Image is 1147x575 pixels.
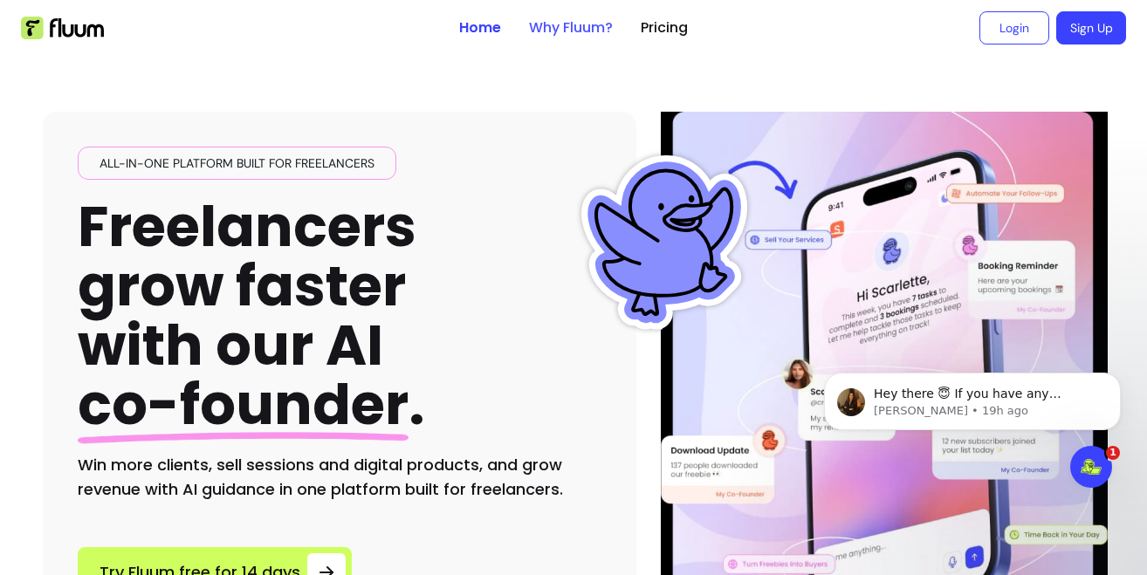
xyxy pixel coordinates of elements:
[93,154,381,172] span: All-in-one platform built for freelancers
[641,17,688,38] a: Pricing
[459,17,501,38] a: Home
[78,197,425,435] h1: Freelancers grow faster with our AI .
[979,11,1049,44] a: Login
[78,366,409,443] span: co-founder
[798,336,1147,528] iframe: Intercom notifications message
[1056,11,1126,44] a: Sign Up
[21,17,104,39] img: Fluum Logo
[78,453,601,502] h2: Win more clients, sell sessions and digital products, and grow revenue with AI guidance in one pl...
[1070,446,1112,488] iframe: Intercom live chat
[529,17,613,38] a: Why Fluum?
[1106,446,1120,460] span: 1
[577,155,752,330] img: Fluum Duck sticker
